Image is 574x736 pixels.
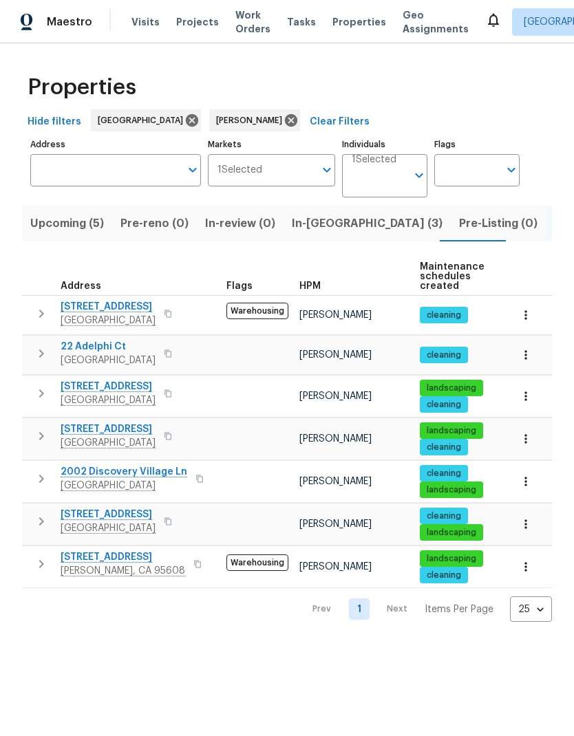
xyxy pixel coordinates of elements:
span: landscaping [421,425,482,437]
span: landscaping [421,382,482,394]
span: [PERSON_NAME] [216,113,288,127]
span: [PERSON_NAME] [299,434,372,444]
span: Properties [28,80,136,94]
span: Pre-reno (0) [120,214,189,233]
span: Warehousing [226,554,288,571]
label: Address [30,140,201,149]
button: Open [183,160,202,180]
span: Geo Assignments [403,8,469,36]
span: [GEOGRAPHIC_DATA] [98,113,189,127]
span: Visits [131,15,160,29]
span: cleaning [421,442,467,453]
button: Clear Filters [304,109,375,135]
span: HPM [299,281,321,291]
nav: Pagination Navigation [299,596,552,622]
button: Hide filters [22,109,87,135]
span: [PERSON_NAME] [299,562,372,572]
span: Pre-Listing (0) [459,214,538,233]
label: Markets [208,140,336,149]
span: Tasks [287,17,316,27]
span: Maintenance schedules created [420,262,485,291]
span: landscaping [421,527,482,539]
span: In-review (0) [205,214,275,233]
span: [GEOGRAPHIC_DATA] [61,354,156,367]
span: cleaning [421,570,467,581]
span: Work Orders [235,8,270,36]
div: [PERSON_NAME] [209,109,300,131]
span: In-[GEOGRAPHIC_DATA] (3) [292,214,443,233]
button: Open [317,160,337,180]
span: cleaning [421,510,467,522]
span: landscaping [421,484,482,496]
button: Open [410,166,429,185]
span: Clear Filters [310,113,370,131]
label: Individuals [342,140,427,149]
a: Goto page 1 [349,598,370,620]
div: [GEOGRAPHIC_DATA] [91,109,201,131]
span: [PERSON_NAME] [299,477,372,486]
span: cleaning [421,349,467,361]
span: Projects [176,15,219,29]
span: Hide filters [28,113,81,131]
span: Upcoming (5) [30,214,104,233]
span: 1 Selected [217,164,262,176]
span: Maestro [47,15,92,29]
div: 25 [510,592,552,627]
span: 22 Adelphi Ct [61,340,156,354]
span: Flags [226,281,253,291]
p: Items Per Page [425,603,493,616]
span: 1 Selected [352,154,396,166]
label: Flags [434,140,520,149]
button: Open [502,160,521,180]
span: Address [61,281,101,291]
span: Properties [332,15,386,29]
span: [PERSON_NAME] [299,310,372,320]
span: cleaning [421,399,467,411]
span: [PERSON_NAME] [299,350,372,360]
span: [PERSON_NAME] [299,391,372,401]
span: [PERSON_NAME] [299,519,372,529]
span: cleaning [421,468,467,479]
span: landscaping [421,553,482,565]
span: Warehousing [226,303,288,319]
span: cleaning [421,310,467,321]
